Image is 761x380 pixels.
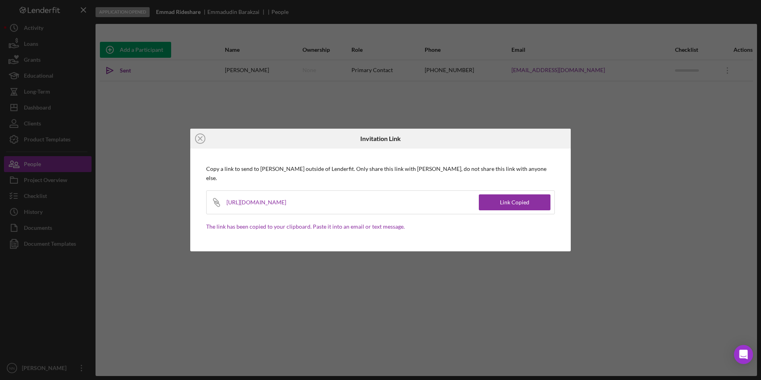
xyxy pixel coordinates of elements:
p: The link has been copied to your clipboard. Paste it into an email or text message. [206,222,555,231]
p: Copy a link to send to [PERSON_NAME] outside of Lenderfit. Only share this link with [PERSON_NAME... [206,165,555,182]
div: [URL][DOMAIN_NAME] [226,191,296,214]
div: Link Copied [500,194,529,210]
h6: Invitation Link [360,135,401,142]
button: Link Copied [479,194,550,210]
div: Open Intercom Messenger [734,345,753,364]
